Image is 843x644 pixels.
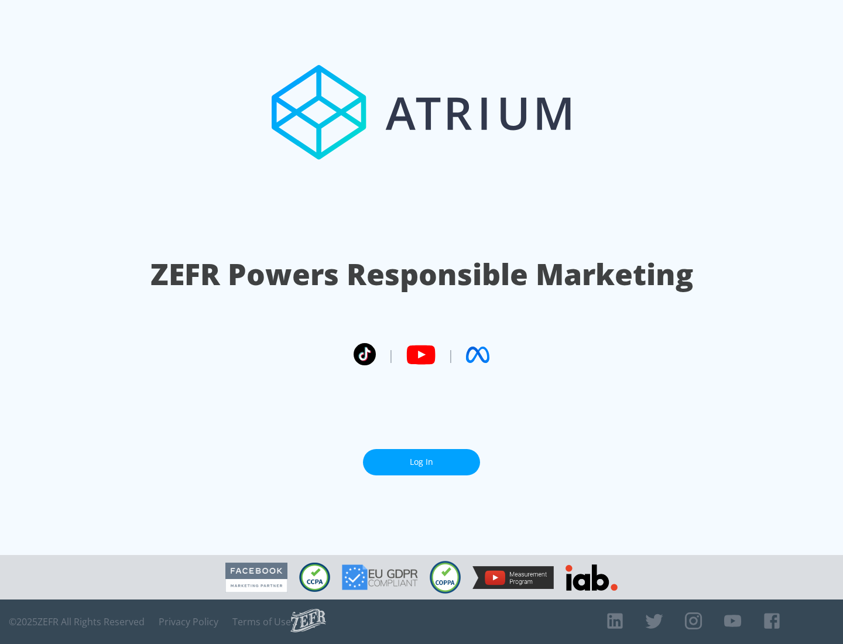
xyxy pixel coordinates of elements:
a: Log In [363,449,480,475]
img: Facebook Marketing Partner [225,563,287,592]
span: © 2025 ZEFR All Rights Reserved [9,616,145,628]
span: | [447,346,454,364]
img: COPPA Compliant [430,561,461,594]
img: CCPA Compliant [299,563,330,592]
img: YouTube Measurement Program [472,566,554,589]
a: Terms of Use [232,616,291,628]
img: GDPR Compliant [342,564,418,590]
img: IAB [566,564,618,591]
a: Privacy Policy [159,616,218,628]
h1: ZEFR Powers Responsible Marketing [150,254,693,294]
span: | [388,346,395,364]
